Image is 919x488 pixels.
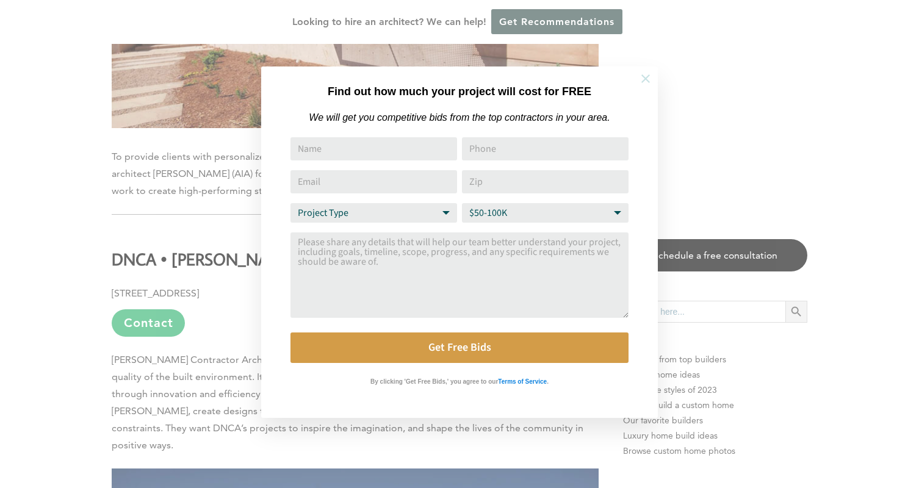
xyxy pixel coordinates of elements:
select: Budget Range [462,203,629,223]
strong: By clicking 'Get Free Bids,' you agree to our [370,378,498,385]
strong: Find out how much your project will cost for FREE [328,85,591,98]
input: Email Address [290,170,457,193]
button: Close [624,57,667,100]
select: Project Type [290,203,457,223]
a: Terms of Service [498,375,547,386]
strong: Terms of Service [498,378,547,385]
textarea: Comment or Message [290,232,629,318]
input: Zip [462,170,629,193]
button: Get Free Bids [290,332,629,363]
em: We will get you competitive bids from the top contractors in your area. [309,112,610,123]
strong: . [547,378,549,385]
input: Phone [462,137,629,160]
input: Name [290,137,457,160]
